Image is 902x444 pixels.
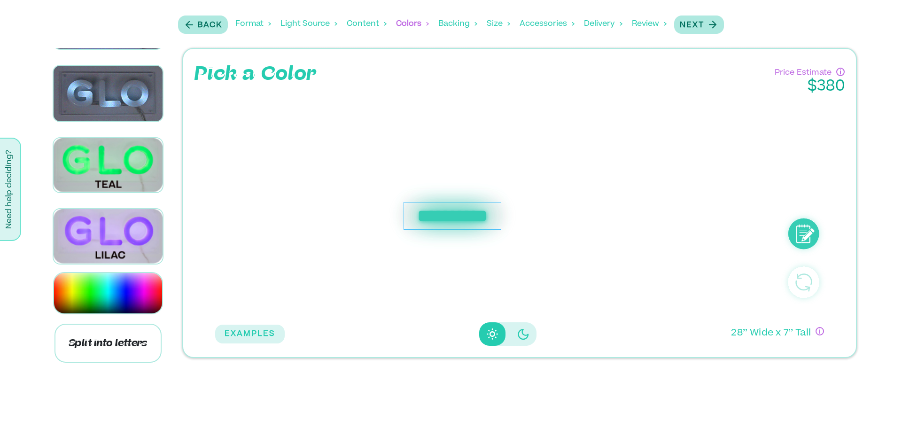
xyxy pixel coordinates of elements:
img: Lilac [54,209,163,263]
p: Pick a Color [194,60,317,88]
img: Teal [54,138,163,192]
div: Have questions about pricing or just need a human touch? Go through the process and submit an inq... [836,68,845,76]
button: Next [674,16,724,34]
div: If you have questions about size, or if you can’t design exactly what you want here, no worries! ... [816,327,824,335]
div: Accessories [520,9,575,39]
div: Review [632,9,667,39]
div: Format [235,9,271,39]
div: Disabled elevation buttons [479,322,537,346]
button: EXAMPLES [215,325,285,343]
p: Next [680,20,704,31]
div: Light Source [280,9,337,39]
p: Split into letters [54,324,162,363]
div: Backing [438,9,477,39]
p: Back [197,20,222,31]
p: 28 ’’ Wide x 7 ’’ Tall [731,327,811,341]
p: $ 380 [775,78,845,95]
div: Content [347,9,387,39]
div: Colors [396,9,429,39]
div: Delivery [584,9,622,39]
img: Magic RGB [54,66,163,121]
button: Back [178,16,228,34]
iframe: Chat Widget [855,399,902,444]
div: Size [487,9,510,39]
p: Price Estimate [775,65,832,78]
